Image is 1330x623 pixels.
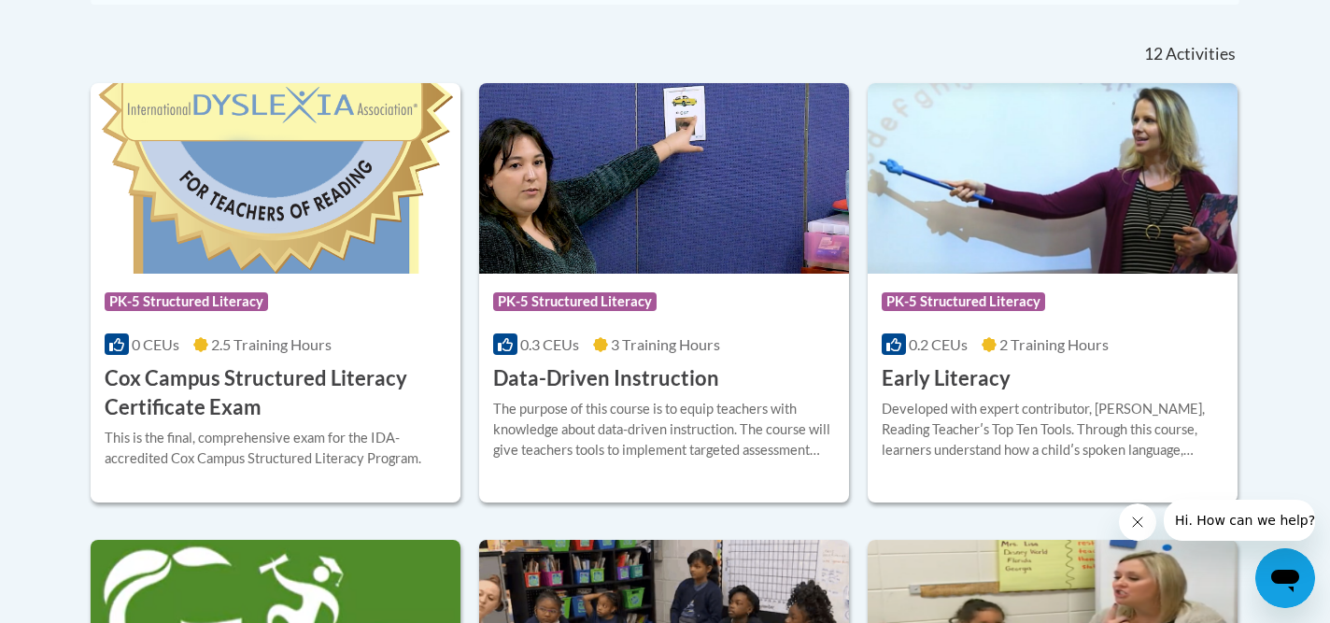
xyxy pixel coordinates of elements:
h3: Cox Campus Structured Literacy Certificate Exam [105,364,446,422]
span: 0.3 CEUs [520,335,579,353]
iframe: Close message [1119,503,1156,541]
a: Course LogoPK-5 Structured Literacy0.3 CEUs3 Training Hours Data-Driven InstructionThe purpose of... [479,83,849,502]
div: Developed with expert contributor, [PERSON_NAME], Reading Teacherʹs Top Ten Tools. Through this c... [882,399,1224,460]
span: 3 Training Hours [611,335,720,353]
span: PK-5 Structured Literacy [105,292,268,311]
h3: Data-Driven Instruction [493,364,719,393]
div: The purpose of this course is to equip teachers with knowledge about data-driven instruction. The... [493,399,835,460]
div: This is the final, comprehensive exam for the IDA-accredited Cox Campus Structured Literacy Program. [105,428,446,469]
span: PK-5 Structured Literacy [882,292,1045,311]
img: Course Logo [479,83,849,274]
span: 2 Training Hours [999,335,1109,353]
span: 0.2 CEUs [909,335,968,353]
span: 12 [1144,44,1163,64]
span: PK-5 Structured Literacy [493,292,657,311]
span: 2.5 Training Hours [211,335,332,353]
iframe: Button to launch messaging window [1255,548,1315,608]
h3: Early Literacy [882,364,1011,393]
span: Activities [1166,44,1236,64]
img: Course Logo [868,83,1238,274]
span: 0 CEUs [132,335,179,353]
iframe: Message from company [1164,500,1315,541]
a: Course LogoPK-5 Structured Literacy0.2 CEUs2 Training Hours Early LiteracyDeveloped with expert c... [868,83,1238,502]
img: Course Logo [91,83,460,274]
a: Course LogoPK-5 Structured Literacy0 CEUs2.5 Training Hours Cox Campus Structured Literacy Certif... [91,83,460,502]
